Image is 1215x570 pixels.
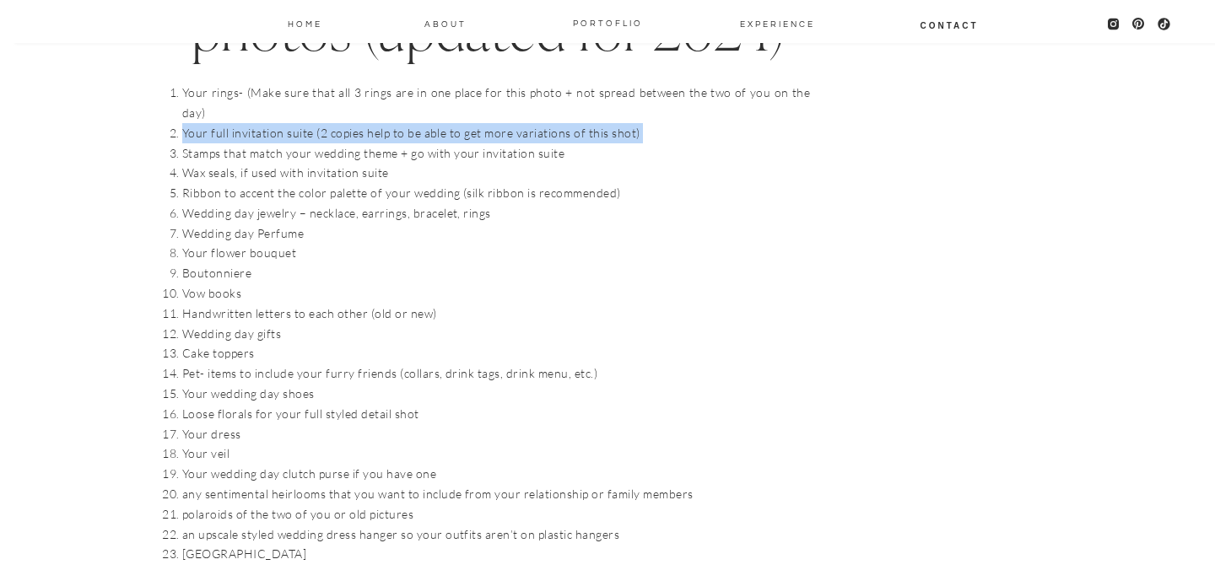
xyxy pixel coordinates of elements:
li: Boutonniere [182,263,810,283]
li: [GEOGRAPHIC_DATA] [182,544,810,564]
li: Cake toppers [182,343,810,363]
li: Your dress [182,424,810,444]
li: Stamps that match your wedding theme + go with your invitation suite [182,143,810,164]
li: an upscale styled wedding dress hanger so your outfits aren’t on plastic hangers [182,524,810,545]
a: PORTOFLIO [566,15,650,29]
li: Your wedding day shoes [182,384,810,404]
li: Wax seals, if used with invitation suite [182,163,810,183]
li: Ribbon to accent the color palette of your wedding (silk ribbon is recommended) [182,183,810,203]
a: Home [286,16,323,30]
a: Contact [919,18,980,31]
li: Your veil [182,444,810,464]
a: EXPERIENCE [740,16,802,30]
li: Pet- items to include your furry friends (collars, drink tags, drink menu, etc.) [182,363,810,384]
li: Your rings- (Make sure that all 3 rings are in one place for this photo + not spread between the ... [182,83,810,123]
li: Wedding day Perfume [182,223,810,244]
li: Handwritten letters to each other (old or new) [182,304,810,324]
li: Your full invitation suite (2 copies help to be able to get more variations of this shot) [182,123,810,143]
a: About [424,16,467,30]
li: Wedding day jewelry – necklace, earrings, bracelet, rings [182,203,810,223]
li: Vow books [182,283,810,304]
li: polaroids of the two of you or old pictures [182,504,810,524]
li: Loose florals for your full styled detail shot [182,404,810,424]
li: Wedding day gifts [182,324,810,344]
li: any sentimental heirlooms that you want to include from your relationship or family members [182,484,810,504]
li: Your flower bouquet [182,243,810,263]
li: Your wedding day clutch purse if you have one [182,464,810,484]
